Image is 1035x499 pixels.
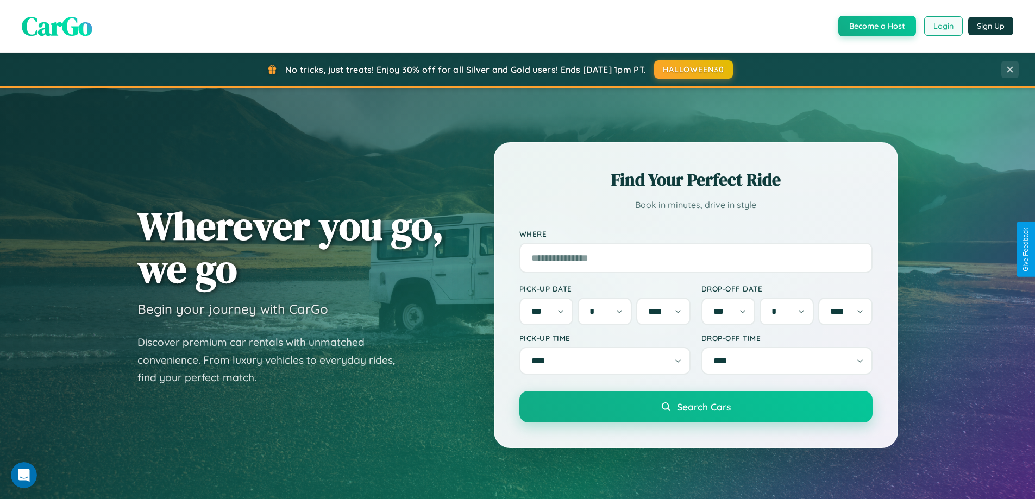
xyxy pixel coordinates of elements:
[677,401,731,413] span: Search Cars
[137,333,409,387] p: Discover premium car rentals with unmatched convenience. From luxury vehicles to everyday rides, ...
[519,168,873,192] h2: Find Your Perfect Ride
[11,462,37,488] iframe: Intercom live chat
[137,301,328,317] h3: Begin your journey with CarGo
[519,197,873,213] p: Book in minutes, drive in style
[654,60,733,79] button: HALLOWEEN30
[924,16,963,36] button: Login
[519,391,873,422] button: Search Cars
[519,333,691,343] label: Pick-up Time
[285,64,646,75] span: No tricks, just treats! Enjoy 30% off for all Silver and Gold users! Ends [DATE] 1pm PT.
[838,16,916,36] button: Become a Host
[968,17,1013,35] button: Sign Up
[137,204,444,290] h1: Wherever you go, we go
[1022,228,1030,271] div: Give Feedback
[701,284,873,293] label: Drop-off Date
[519,229,873,238] label: Where
[22,8,92,44] span: CarGo
[701,333,873,343] label: Drop-off Time
[519,284,691,293] label: Pick-up Date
